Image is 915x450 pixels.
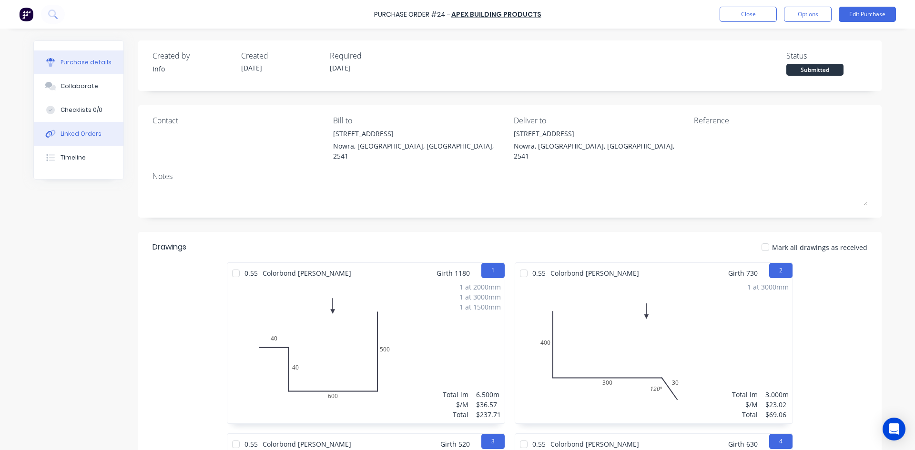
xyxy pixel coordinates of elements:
[152,64,234,74] div: Info
[765,400,789,410] div: $23.02
[839,7,896,22] button: Edit Purchase
[34,74,123,98] button: Collaborate
[772,242,867,252] span: Mark all drawings as received
[61,130,102,138] div: Linked Orders
[694,115,867,126] div: Reference
[240,268,263,278] span: 0.55
[514,141,687,161] div: Nowra, [GEOGRAPHIC_DATA], [GEOGRAPHIC_DATA], 2541
[459,302,501,312] div: 1 at 1500mm
[586,269,639,278] span: [PERSON_NAME]
[61,153,86,162] div: Timeline
[514,129,687,139] div: [STREET_ADDRESS]
[61,106,102,114] div: Checklists 0/0
[333,115,507,126] div: Bill to
[240,439,263,449] span: 0.55
[263,440,296,449] span: Colorbond
[241,50,322,61] div: Created
[720,7,777,22] button: Close
[883,418,905,440] div: Open Intercom Messenger
[330,50,411,61] div: Required
[459,282,501,292] div: 1 at 2000mm
[732,390,758,400] div: Total lm
[34,50,123,74] button: Purchase details
[747,282,789,292] div: 1 at 3000mm
[152,50,234,61] div: Created by
[61,58,112,67] div: Purchase details
[443,400,468,410] div: $/M
[481,434,505,449] button: 3
[728,268,758,278] span: Girth 730
[152,241,305,253] div: Drawings
[514,115,687,126] div: Deliver to
[437,268,470,278] span: Girth 1180
[476,390,501,400] div: 6.500m
[152,170,867,182] div: Notes
[732,400,758,410] div: $/M
[786,64,844,76] div: Submitted
[61,82,98,90] div: Collaborate
[476,400,501,410] div: $36.57
[298,440,351,449] span: [PERSON_NAME]
[374,10,450,20] div: Purchase Order #24 -
[528,268,550,278] span: 0.55
[459,292,501,302] div: 1 at 3000mm
[333,129,507,139] div: [STREET_ADDRESS]
[34,146,123,170] button: Timeline
[34,98,123,122] button: Checklists 0/0
[528,439,550,449] span: 0.55
[550,269,584,278] span: Colorbond
[333,141,507,161] div: Nowra, [GEOGRAPHIC_DATA], [GEOGRAPHIC_DATA], 2541
[443,390,468,400] div: Total lm
[443,410,468,420] div: Total
[765,410,789,420] div: $69.06
[298,269,351,278] span: [PERSON_NAME]
[784,7,832,22] button: Options
[586,440,639,449] span: [PERSON_NAME]
[440,439,470,449] span: Girth 520
[34,122,123,146] button: Linked Orders
[550,440,584,449] span: Colorbond
[765,390,789,400] div: 3.000m
[451,10,541,19] a: Apex Building Products
[476,410,501,420] div: $237.71
[786,50,867,61] div: Status
[728,439,758,449] span: Girth 630
[769,263,793,278] button: 2
[152,115,326,126] div: Contact
[263,269,296,278] span: Colorbond
[19,7,33,21] img: Factory
[481,263,505,278] button: 1
[769,434,793,449] button: 4
[732,410,758,420] div: Total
